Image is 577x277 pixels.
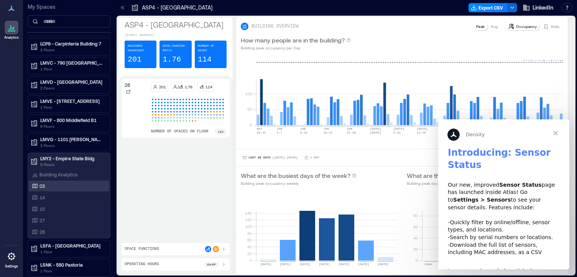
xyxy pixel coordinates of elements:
[247,238,252,242] tspan: 60
[252,23,298,29] p: BUILDING OVERVIEW
[39,194,45,200] p: 14
[2,18,21,42] a: Analytics
[39,206,45,212] p: 15
[163,44,188,53] p: Desk-sharing ratio
[250,122,252,127] tspan: 0
[10,141,122,163] div: Learn more in our help article:
[125,19,227,30] p: ASP4 - [GEOGRAPHIC_DATA]
[2,247,21,271] a: Settings
[299,262,311,266] text: [DATE]
[241,180,357,186] p: Building peak occupancy weekly
[280,262,291,266] text: [DATE]
[257,127,263,130] text: MAY
[125,33,227,37] p: [STREET_ADDRESS]
[39,183,45,189] p: 03
[40,66,105,72] p: 1 Floor
[241,45,351,51] p: Building peak occupancy per Day
[198,54,212,65] p: 114
[39,171,77,178] p: Building Analytics
[476,23,485,29] p: Peak
[413,225,418,229] tspan: 60
[247,251,252,256] tspan: 20
[151,129,209,135] p: number of spaces on floor
[520,2,556,14] button: LinkedIn
[245,210,252,215] tspan: 140
[205,84,212,90] p: 114
[393,127,404,130] text: [DATE]
[413,213,418,218] tspan: 80
[241,154,299,161] button: Last 90 Days |[DATE]-[DATE]
[247,107,252,111] tspan: 50
[277,131,283,134] text: 1-7
[40,142,105,148] p: 2 Floors
[241,171,350,180] p: What are the busiest days of the week?
[40,268,105,274] p: 1 Floor
[207,262,216,267] p: 8a - 6p
[247,231,252,236] tspan: 80
[163,54,181,65] p: 1.76
[347,127,352,130] text: JUN
[417,127,428,130] text: [DATE]
[40,161,105,168] p: 5 Floors
[40,85,105,91] p: 2 Floors
[323,131,332,134] text: 15-21
[424,262,432,266] text: 12am
[128,44,153,53] p: Assigned Headcount
[370,131,381,134] text: [DATE]
[260,262,271,266] text: [DATE]
[358,262,369,266] text: [DATE]
[185,84,192,90] p: 1.76
[319,262,330,266] text: [DATE]
[533,4,553,11] span: LinkedIn
[40,60,105,66] p: LMVC - 790 [GEOGRAPHIC_DATA] B2
[39,229,45,235] p: 28
[40,117,105,123] p: LMVF - 800 Middlefield B1
[413,236,418,240] tspan: 40
[40,104,105,110] p: 1 Floor
[40,155,105,161] p: LNY2 - Empire State Bldg
[393,131,401,134] text: 6-12
[417,131,426,134] text: 13-19
[28,3,110,11] p: My Spaces
[300,131,307,134] text: 8-14
[125,246,159,252] p: Space Functions
[40,123,105,129] p: 6 Floors
[516,23,537,29] p: Occupancy
[257,131,266,134] text: 25-31
[551,23,559,29] p: Visits
[125,82,130,88] p: 28
[39,217,45,223] p: 27
[159,84,166,90] p: 201
[407,180,520,186] p: Building peak occupancy per Hour
[413,247,418,251] tspan: 20
[40,79,105,85] p: LMVD - [GEOGRAPHIC_DATA]
[40,136,105,142] p: LMVG - 1101 [PERSON_NAME] B7
[370,127,381,130] text: [DATE]
[323,127,329,130] text: JUN
[142,4,212,11] p: ASP4 - [GEOGRAPHIC_DATA]
[178,84,179,90] p: /
[40,243,105,249] p: LSFA - [GEOGRAPHIC_DATA]
[241,36,345,45] p: How many people are in the building?
[247,244,252,249] tspan: 40
[245,224,252,229] tspan: 100
[40,262,105,268] p: LSNK - 580 Pastoria
[40,249,105,255] p: 1 Floor
[40,98,105,104] p: LMVE - [STREET_ADDRESS]
[128,54,141,65] p: 201
[245,217,252,222] tspan: 120
[125,261,159,267] p: Operating Hours
[40,41,105,47] p: LCP9 - Carpinteria Building 7
[277,127,283,130] text: JUN
[218,129,224,134] p: 183
[438,119,569,269] iframe: Intercom live chat message
[491,23,498,29] p: Avg
[4,35,19,40] p: Analytics
[339,262,350,266] text: [DATE]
